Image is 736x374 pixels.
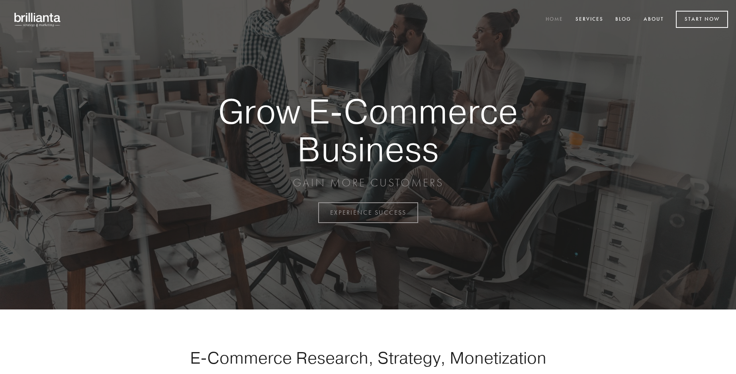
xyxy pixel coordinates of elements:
a: About [638,13,669,26]
a: EXPERIENCE SUCCESS [318,202,418,223]
p: GAIN MORE CUSTOMERS [190,176,546,190]
a: Services [570,13,609,26]
img: brillianta - research, strategy, marketing [8,8,68,31]
a: Start Now [676,11,728,28]
a: Blog [610,13,636,26]
strong: Grow E-Commerce Business [190,92,546,168]
h1: E-Commerce Research, Strategy, Monetization [165,348,571,368]
a: Home [540,13,568,26]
